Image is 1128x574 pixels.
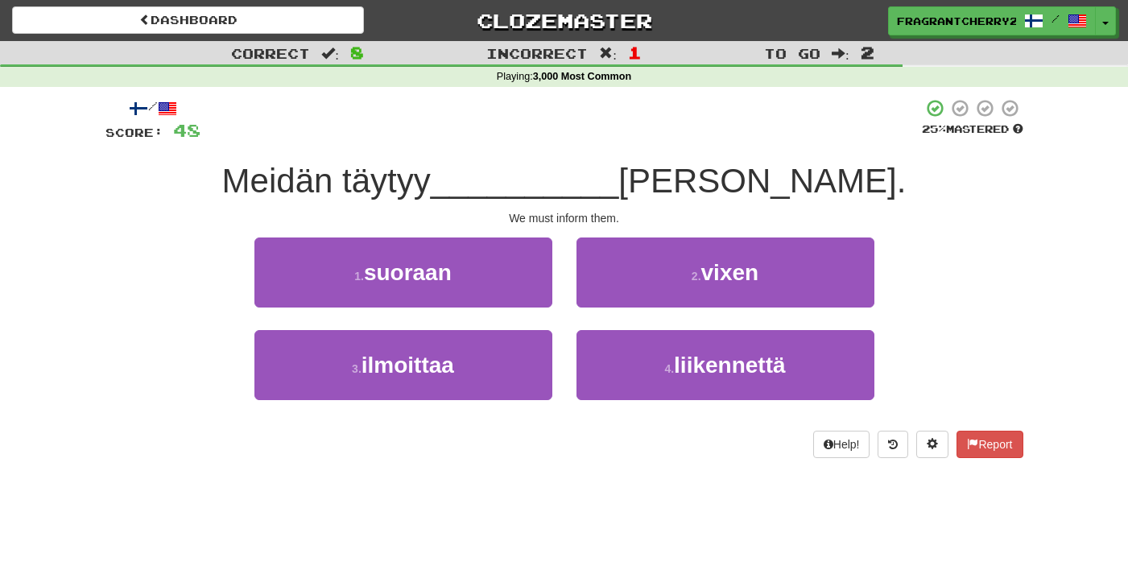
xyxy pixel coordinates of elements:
span: : [321,47,339,60]
a: Dashboard [12,6,364,34]
span: 2 [861,43,874,62]
span: : [599,47,617,60]
a: Clozemaster [388,6,740,35]
div: / [105,98,200,118]
span: To go [764,45,820,61]
span: vixen [701,260,759,285]
span: liikennettä [674,353,785,378]
strong: 3,000 Most Common [533,71,631,82]
span: suoraan [364,260,452,285]
button: 2.vixen [576,237,874,308]
button: 1.suoraan [254,237,552,308]
span: / [1052,13,1060,24]
span: 48 [173,120,200,140]
span: 1 [628,43,642,62]
div: We must inform them. [105,210,1023,226]
button: 3.ilmoittaa [254,330,552,400]
span: : [832,47,849,60]
span: Incorrect [486,45,588,61]
span: FragrantCherry2875 [897,14,1016,28]
span: Correct [231,45,310,61]
div: Mastered [922,122,1023,137]
span: [PERSON_NAME]. [618,162,906,200]
button: Report [957,431,1023,458]
span: 25 % [922,122,946,135]
small: 4 . [664,362,674,375]
a: FragrantCherry2875 / [888,6,1096,35]
small: 1 . [354,270,364,283]
span: 8 [350,43,364,62]
span: ilmoittaa [362,353,454,378]
span: __________ [431,162,619,200]
small: 3 . [352,362,362,375]
small: 2 . [692,270,701,283]
button: Round history (alt+y) [878,431,908,458]
span: Score: [105,126,163,139]
button: Help! [813,431,870,458]
button: 4.liikennettä [576,330,874,400]
span: Meidän täytyy [222,162,431,200]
